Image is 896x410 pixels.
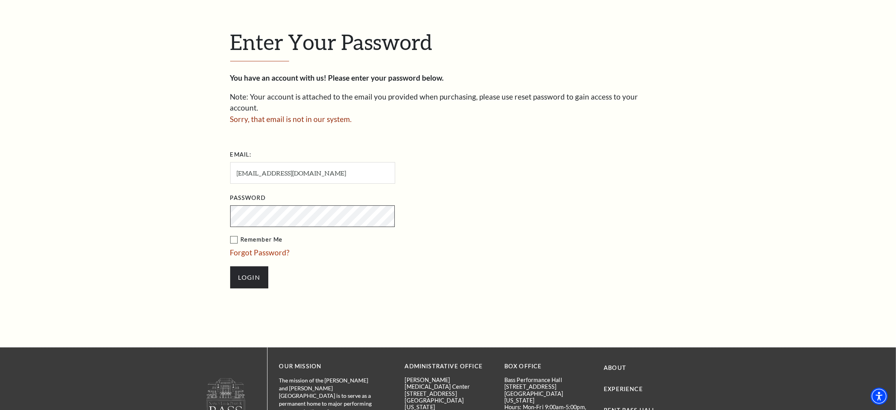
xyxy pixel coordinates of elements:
[230,235,474,245] label: Remember Me
[504,362,592,371] p: BOX OFFICE
[504,377,592,383] p: Bass Performance Hall
[504,383,592,390] p: [STREET_ADDRESS]
[230,248,290,257] a: Forgot Password?
[230,162,395,184] input: Required
[328,73,444,82] strong: Please enter your password below.
[405,362,493,371] p: Administrative Office
[230,29,432,54] span: Enter Your Password
[405,377,493,390] p: [PERSON_NAME][MEDICAL_DATA] Center
[230,150,252,160] label: Email:
[230,193,266,203] label: Password
[604,386,643,392] a: Experience
[870,388,888,405] div: Accessibility Menu
[230,115,352,124] span: Sorry, that email is not in our system.
[230,91,666,114] p: Note: Your account is attached to the email you provided when purchasing, please use reset passwo...
[230,73,327,82] strong: You have an account with us!
[230,266,268,288] input: Submit button
[279,362,377,371] p: OUR MISSION
[604,364,626,371] a: About
[504,390,592,404] p: [GEOGRAPHIC_DATA][US_STATE]
[405,390,493,397] p: [STREET_ADDRESS]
